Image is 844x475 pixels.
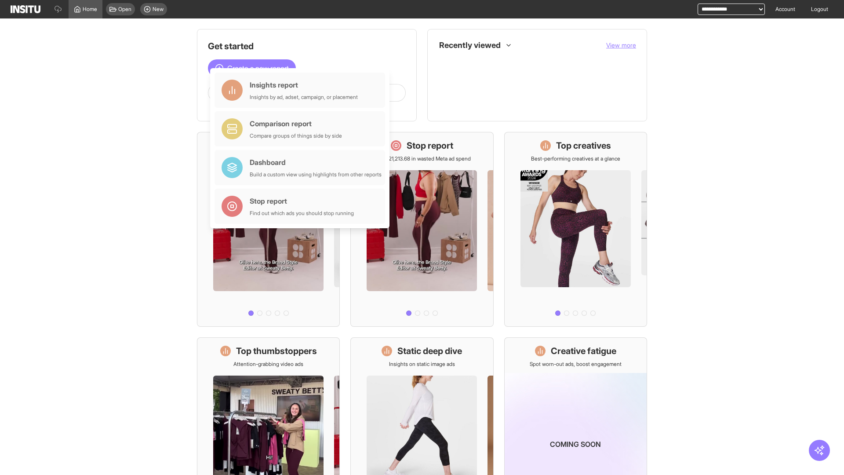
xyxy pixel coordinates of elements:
[556,139,611,152] h1: Top creatives
[250,132,342,139] div: Compare groups of things side by side
[250,196,354,206] div: Stop report
[236,345,317,357] h1: Top thumbstoppers
[197,132,340,327] a: What's live nowSee all active ads instantly
[373,155,471,162] p: Save £21,213.68 in wasted Meta ad spend
[208,40,406,52] h1: Get started
[153,6,164,13] span: New
[397,345,462,357] h1: Static deep dive
[389,361,455,368] p: Insights on static image ads
[407,139,453,152] h1: Stop report
[350,132,493,327] a: Stop reportSave £21,213.68 in wasted Meta ad spend
[250,80,358,90] div: Insights report
[233,361,303,368] p: Attention-grabbing video ads
[11,5,40,13] img: Logo
[606,41,636,49] span: View more
[227,63,289,73] span: Create a new report
[504,132,647,327] a: Top creativesBest-performing creatives at a glance
[208,59,296,77] button: Create a new report
[250,171,382,178] div: Build a custom view using highlights from other reports
[250,157,382,168] div: Dashboard
[118,6,131,13] span: Open
[531,155,620,162] p: Best-performing creatives at a glance
[250,210,354,217] div: Find out which ads you should stop running
[83,6,97,13] span: Home
[250,118,342,129] div: Comparison report
[250,94,358,101] div: Insights by ad, adset, campaign, or placement
[606,41,636,50] button: View more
